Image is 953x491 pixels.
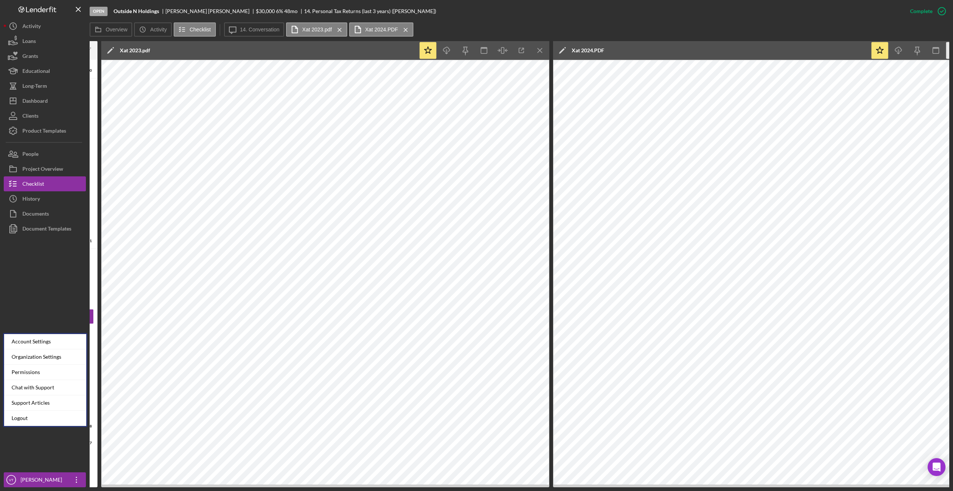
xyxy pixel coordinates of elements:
[4,78,86,93] button: Long-Term
[4,411,86,426] a: Logout
[4,334,86,349] div: Account Settings
[150,27,167,33] label: Activity
[4,365,86,380] div: Permissions
[22,161,63,178] div: Project Overview
[22,206,49,223] div: Documents
[284,8,298,14] div: 48 mo
[4,221,86,236] button: Document Templates
[165,8,256,14] div: [PERSON_NAME] [PERSON_NAME]
[22,146,38,163] div: People
[22,221,71,238] div: Document Templates
[903,4,949,19] button: Complete
[22,78,47,95] div: Long-Term
[4,472,86,487] button: VT[PERSON_NAME]
[4,123,86,138] button: Product Templates
[9,478,13,482] text: VT
[19,472,67,489] div: [PERSON_NAME]
[4,49,86,64] button: Grants
[174,22,216,37] button: Checklist
[349,22,413,37] button: Xat 2024.PDF
[190,27,211,33] label: Checklist
[22,123,66,140] div: Product Templates
[90,22,132,37] button: Overview
[4,64,86,78] button: Educational
[22,34,36,50] div: Loans
[22,108,38,125] div: Clients
[4,108,86,123] button: Clients
[90,7,108,16] div: Open
[572,47,604,53] div: Xat 2024.PDF
[22,19,41,35] div: Activity
[114,8,159,14] b: Outside N Holdings
[4,176,86,191] button: Checklist
[22,64,50,80] div: Educational
[224,22,285,37] button: 14. Conversation
[4,19,86,34] button: Activity
[4,146,86,161] button: People
[4,380,86,395] div: Chat with Support
[4,34,86,49] button: Loans
[22,93,48,110] div: Dashboard
[120,47,150,53] div: Xat 2023.pdf
[304,8,436,14] div: 14. Personal Tax Returns (last 3 years) ([PERSON_NAME])
[910,4,932,19] div: Complete
[4,349,86,365] div: Organization Settings
[22,176,44,193] div: Checklist
[22,191,40,208] div: History
[4,206,86,221] button: Documents
[4,395,86,411] a: Support Articles
[365,27,398,33] label: Xat 2024.PDF
[22,49,38,65] div: Grants
[240,27,280,33] label: 14. Conversation
[4,93,86,108] button: Dashboard
[106,27,127,33] label: Overview
[256,8,275,14] span: $30,000
[134,22,171,37] button: Activity
[276,8,283,14] div: 6 %
[928,458,946,476] div: Open Intercom Messenger
[4,191,86,206] button: History
[286,22,347,37] button: Xat 2023.pdf
[4,161,86,176] button: Project Overview
[302,27,332,33] label: Xat 2023.pdf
